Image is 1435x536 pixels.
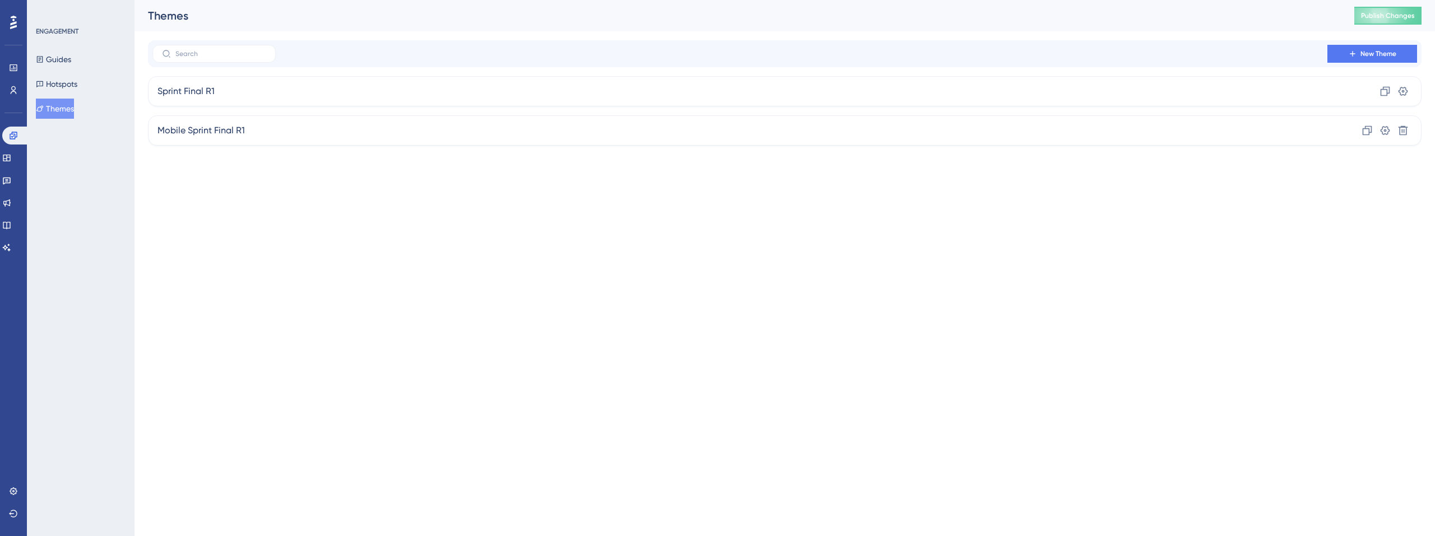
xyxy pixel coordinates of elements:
span: Publish Changes [1361,11,1415,20]
span: New Theme [1360,49,1396,58]
div: Themes [148,8,1326,24]
div: ENGAGEMENT [36,27,78,36]
button: Themes [36,99,74,119]
button: Publish Changes [1354,7,1422,25]
button: New Theme [1327,45,1417,63]
button: Guides [36,49,71,69]
span: Mobile Sprint Final R1 [158,124,245,137]
input: Search [175,50,266,58]
span: Sprint Final R1 [158,85,215,98]
button: Hotspots [36,74,77,94]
